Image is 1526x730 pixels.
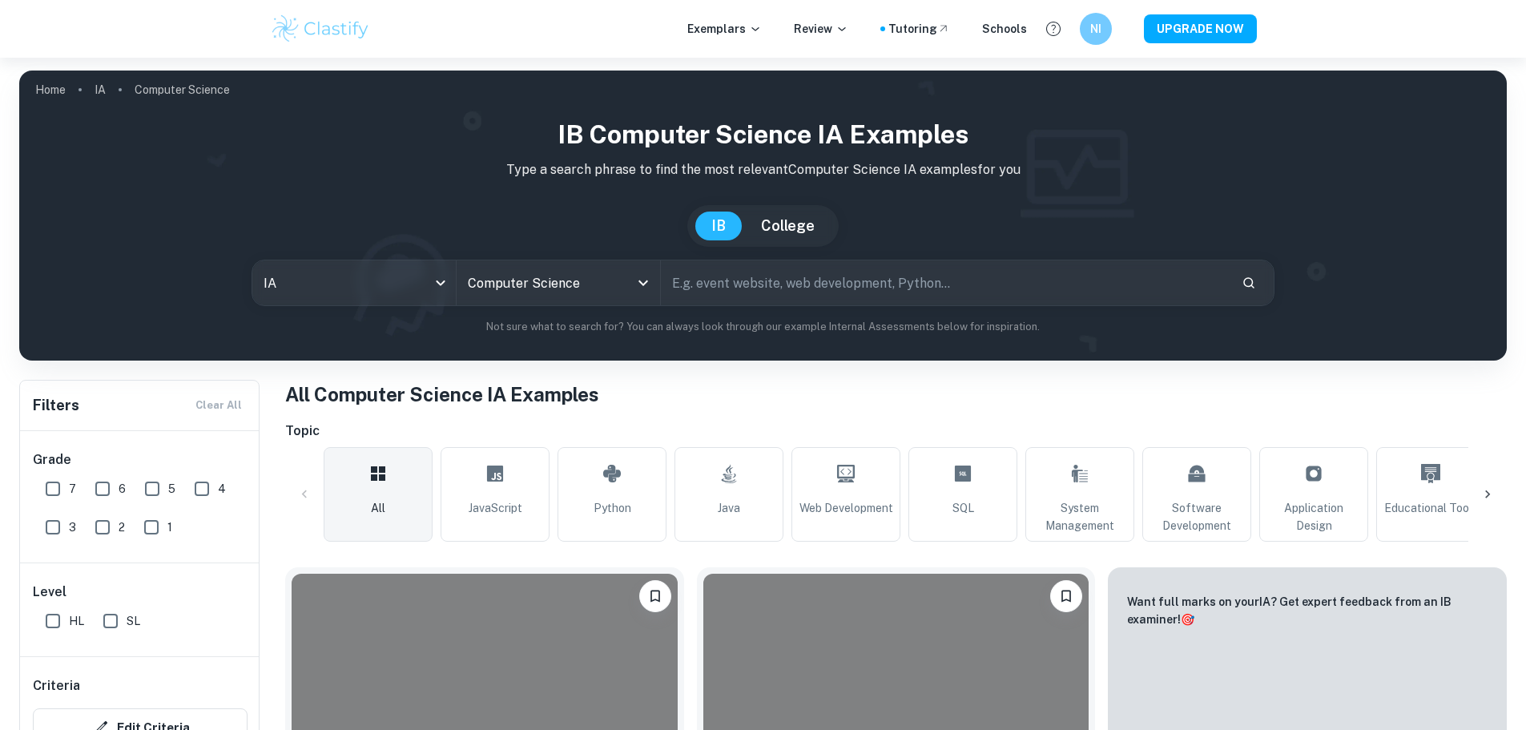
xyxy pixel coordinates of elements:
[1384,499,1478,517] span: Educational Tools
[218,480,226,498] span: 4
[661,260,1229,305] input: E.g. event website, web development, Python...
[95,79,106,101] a: IA
[718,499,740,517] span: Java
[168,480,175,498] span: 5
[594,499,631,517] span: Python
[371,499,385,517] span: All
[33,450,248,470] h6: Grade
[1050,580,1082,612] button: Bookmark
[1040,15,1067,42] button: Help and Feedback
[952,499,974,517] span: SQL
[119,518,125,536] span: 2
[35,79,66,101] a: Home
[119,480,126,498] span: 6
[167,518,172,536] span: 1
[19,71,1507,361] img: profile cover
[1181,613,1194,626] span: 🎯
[632,272,654,294] button: Open
[69,612,84,630] span: HL
[135,81,230,99] p: Computer Science
[252,260,456,305] div: IA
[285,421,1507,441] h6: Topic
[1144,14,1257,43] button: UPGRADE NOW
[982,20,1027,38] a: Schools
[1127,593,1488,628] p: Want full marks on your IA ? Get expert feedback from an IB examiner!
[469,499,522,517] span: JavaScript
[1266,499,1361,534] span: Application Design
[32,160,1494,179] p: Type a search phrase to find the most relevant Computer Science IA examples for you
[745,212,831,240] button: College
[69,480,76,498] span: 7
[127,612,140,630] span: SL
[32,319,1494,335] p: Not sure what to search for? You can always look through our example Internal Assessments below f...
[69,518,76,536] span: 3
[695,212,742,240] button: IB
[33,676,80,696] h6: Criteria
[1150,499,1244,534] span: Software Development
[1235,269,1262,296] button: Search
[285,380,1507,409] h1: All Computer Science IA Examples
[1033,499,1127,534] span: System Management
[687,20,762,38] p: Exemplars
[270,13,372,45] img: Clastify logo
[33,583,248,602] h6: Level
[1086,20,1105,38] h6: NI
[32,115,1494,154] h1: IB Computer Science IA examples
[1080,13,1112,45] button: NI
[799,499,893,517] span: Web Development
[639,580,671,612] button: Bookmark
[794,20,848,38] p: Review
[888,20,950,38] a: Tutoring
[33,394,79,417] h6: Filters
